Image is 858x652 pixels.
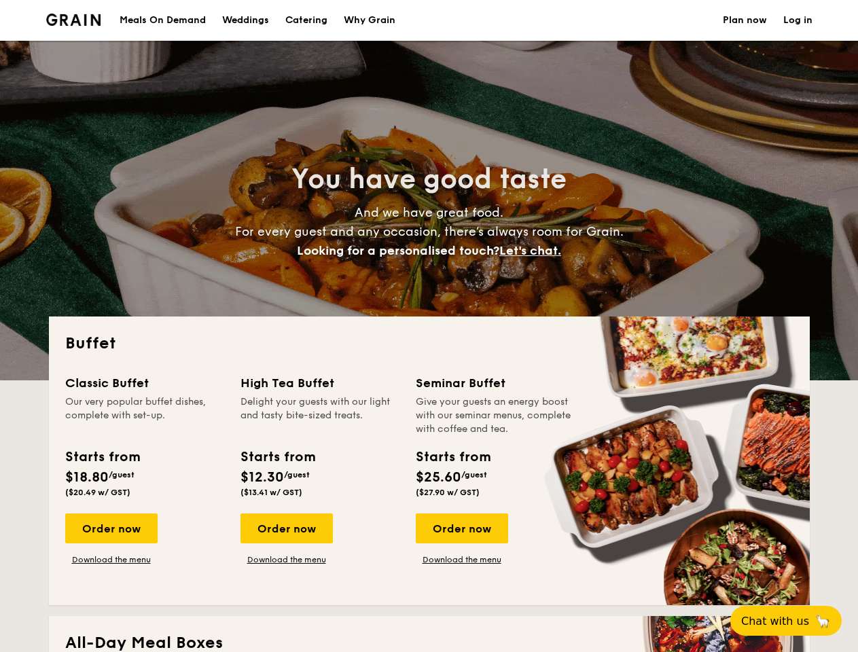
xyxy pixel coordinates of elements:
div: Give your guests an energy boost with our seminar menus, complete with coffee and tea. [416,395,575,436]
div: Order now [240,513,333,543]
div: Classic Buffet [65,374,224,393]
span: /guest [461,470,487,479]
span: $18.80 [65,469,109,486]
span: Let's chat. [499,243,561,258]
span: $12.30 [240,469,284,486]
div: Seminar Buffet [416,374,575,393]
span: You have good taste [291,163,567,196]
h2: Buffet [65,333,793,355]
span: Chat with us [741,615,809,628]
span: /guest [284,470,310,479]
div: Starts from [240,447,315,467]
div: Order now [65,513,158,543]
div: High Tea Buffet [240,374,399,393]
a: Download the menu [65,554,158,565]
div: Starts from [65,447,139,467]
span: ($13.41 w/ GST) [240,488,302,497]
div: Starts from [416,447,490,467]
span: $25.60 [416,469,461,486]
button: Chat with us🦙 [730,606,842,636]
a: Download the menu [416,554,508,565]
span: And we have great food. For every guest and any occasion, there’s always room for Grain. [235,205,624,258]
span: ($20.49 w/ GST) [65,488,130,497]
img: Grain [46,14,101,26]
div: Order now [416,513,508,543]
span: 🦙 [815,613,831,629]
a: Download the menu [240,554,333,565]
span: ($27.90 w/ GST) [416,488,480,497]
span: Looking for a personalised touch? [297,243,499,258]
a: Logotype [46,14,101,26]
span: /guest [109,470,135,479]
div: Our very popular buffet dishes, complete with set-up. [65,395,224,436]
div: Delight your guests with our light and tasty bite-sized treats. [240,395,399,436]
